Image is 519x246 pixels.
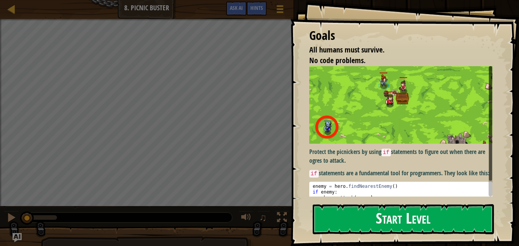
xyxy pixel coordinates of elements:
[313,204,494,234] button: Start Level
[239,211,254,226] button: Adjust volume
[381,149,391,156] code: if
[309,66,492,144] img: Picnic buster
[250,4,263,11] span: Hints
[309,44,385,55] span: All humans must survive.
[258,211,271,226] button: ♫
[259,212,267,223] span: ♫
[13,233,22,242] button: Ask AI
[274,211,290,226] button: Toggle fullscreen
[309,55,366,65] span: No code problems.
[300,44,491,56] li: All humans must survive.
[271,2,290,19] button: Show game menu
[309,27,492,44] div: Goals
[4,211,19,226] button: Ctrl + P: Pause
[300,55,491,66] li: No code problems.
[309,169,492,178] p: statements are a fundamental tool for programmers. They look like this:
[226,2,247,16] button: Ask AI
[230,4,243,11] span: Ask AI
[309,170,319,178] code: if
[309,148,492,165] p: Protect the picnickers by using statements to figure out when there are ogres to attack.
